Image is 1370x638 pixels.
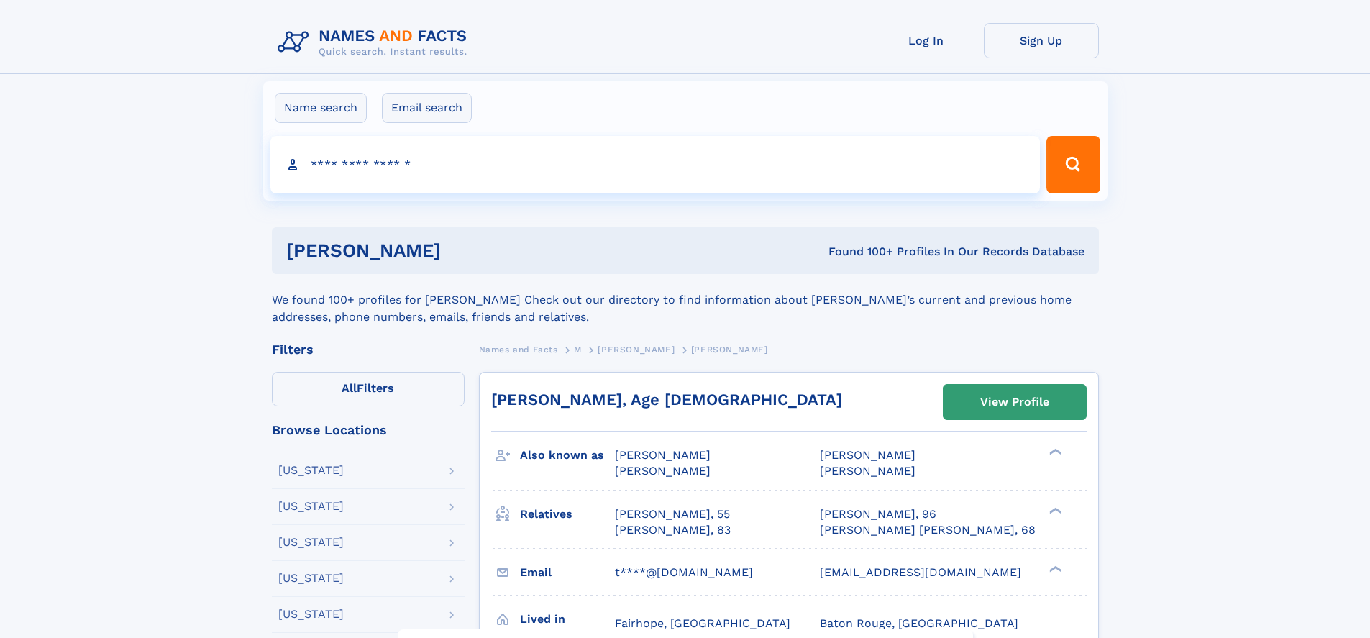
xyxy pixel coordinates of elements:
[1046,506,1063,515] div: ❯
[869,23,984,58] a: Log In
[520,607,615,632] h3: Lived in
[491,391,842,409] a: [PERSON_NAME], Age [DEMOGRAPHIC_DATA]
[820,522,1036,538] a: [PERSON_NAME] [PERSON_NAME], 68
[275,93,367,123] label: Name search
[272,23,479,62] img: Logo Names and Facts
[272,274,1099,326] div: We found 100+ profiles for [PERSON_NAME] Check out our directory to find information about [PERSO...
[820,565,1021,579] span: [EMAIL_ADDRESS][DOMAIN_NAME]
[691,345,768,355] span: [PERSON_NAME]
[520,502,615,527] h3: Relatives
[479,340,558,358] a: Names and Facts
[1046,564,1063,573] div: ❯
[278,501,344,512] div: [US_STATE]
[272,424,465,437] div: Browse Locations
[520,443,615,468] h3: Also known as
[342,381,357,395] span: All
[286,242,635,260] h1: [PERSON_NAME]
[598,340,675,358] a: [PERSON_NAME]
[278,609,344,620] div: [US_STATE]
[574,345,582,355] span: M
[598,345,675,355] span: [PERSON_NAME]
[820,448,915,462] span: [PERSON_NAME]
[278,537,344,548] div: [US_STATE]
[272,372,465,406] label: Filters
[615,506,730,522] a: [PERSON_NAME], 55
[278,465,344,476] div: [US_STATE]
[820,616,1018,630] span: Baton Rouge, [GEOGRAPHIC_DATA]
[634,244,1084,260] div: Found 100+ Profiles In Our Records Database
[615,522,731,538] a: [PERSON_NAME], 83
[820,464,915,478] span: [PERSON_NAME]
[574,340,582,358] a: M
[1046,447,1063,457] div: ❯
[615,616,790,630] span: Fairhope, [GEOGRAPHIC_DATA]
[615,448,711,462] span: [PERSON_NAME]
[520,560,615,585] h3: Email
[382,93,472,123] label: Email search
[278,573,344,584] div: [US_STATE]
[270,136,1041,193] input: search input
[615,464,711,478] span: [PERSON_NAME]
[984,23,1099,58] a: Sign Up
[272,343,465,356] div: Filters
[980,386,1049,419] div: View Profile
[1046,136,1100,193] button: Search Button
[820,506,936,522] a: [PERSON_NAME], 96
[944,385,1086,419] a: View Profile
